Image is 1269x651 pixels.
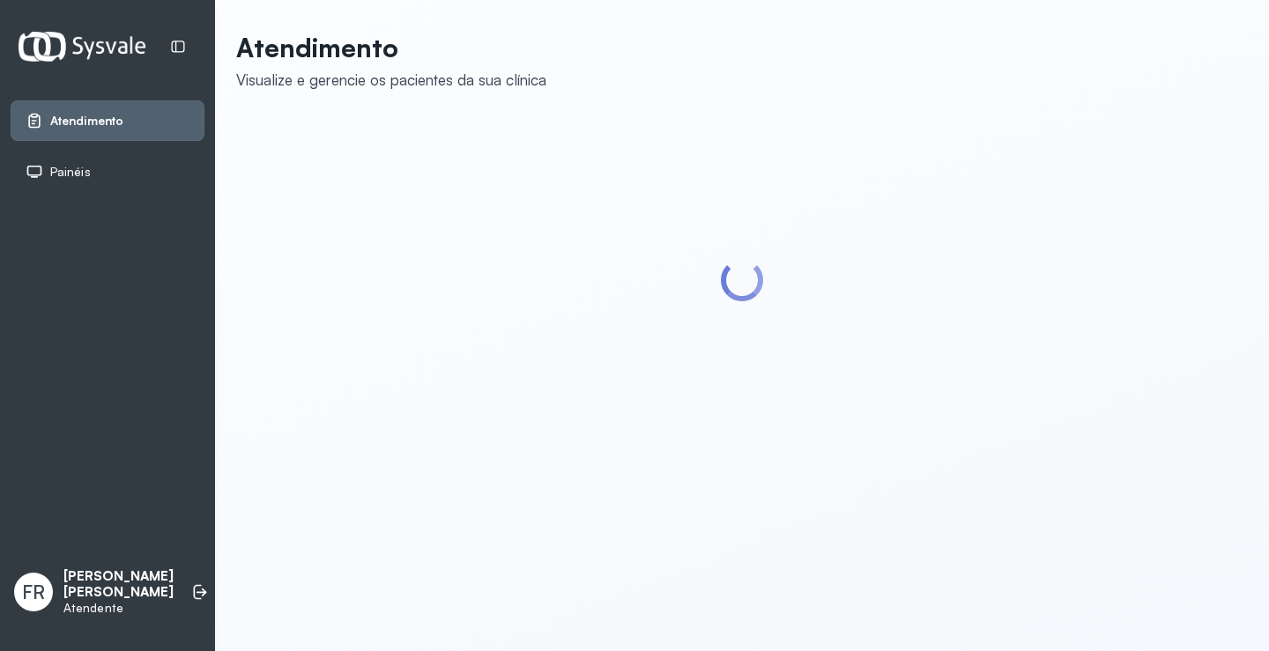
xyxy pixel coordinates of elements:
[63,568,174,602] p: [PERSON_NAME] [PERSON_NAME]
[50,114,123,129] span: Atendimento
[50,165,91,180] span: Painéis
[19,32,145,61] img: Logotipo do estabelecimento
[26,112,189,129] a: Atendimento
[236,32,546,63] p: Atendimento
[63,601,174,616] p: Atendente
[236,70,546,89] div: Visualize e gerencie os pacientes da sua clínica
